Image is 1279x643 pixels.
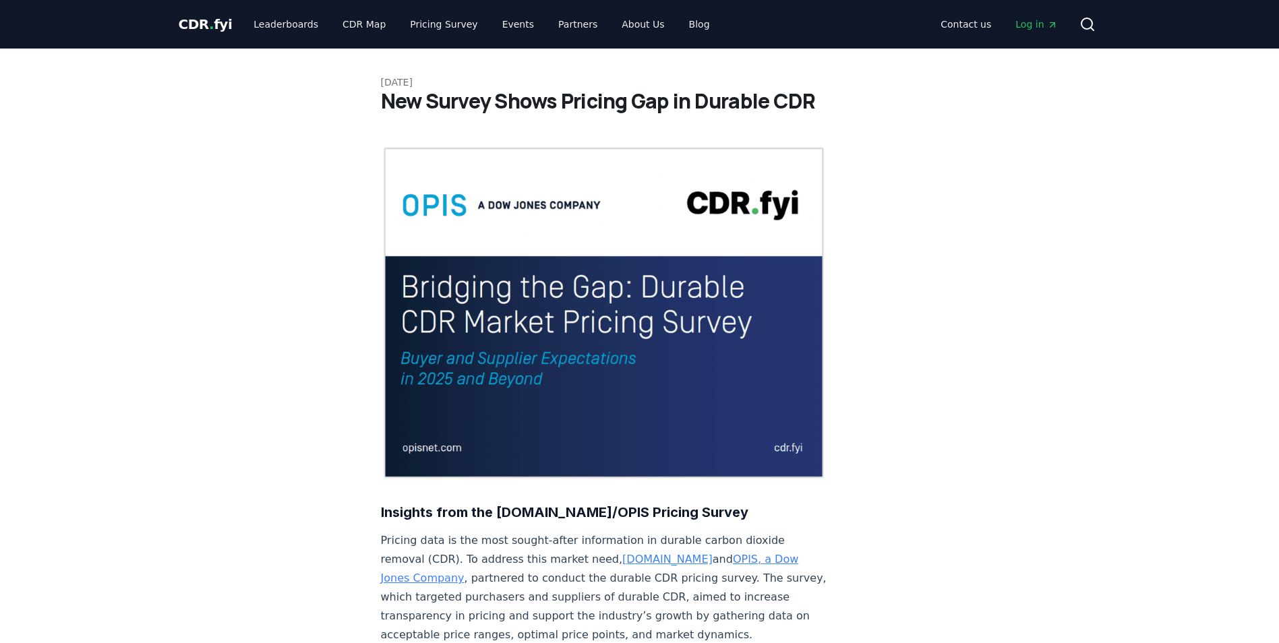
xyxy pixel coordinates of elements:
[243,12,720,36] nav: Main
[332,12,396,36] a: CDR Map
[381,89,899,113] h1: New Survey Shows Pricing Gap in Durable CDR
[678,12,721,36] a: Blog
[547,12,608,36] a: Partners
[381,146,827,480] img: blog post image
[209,16,214,32] span: .
[243,12,329,36] a: Leaderboards
[179,15,233,34] a: CDR.fyi
[179,16,233,32] span: CDR fyi
[1005,12,1068,36] a: Log in
[622,553,713,565] a: [DOMAIN_NAME]
[1015,18,1057,31] span: Log in
[930,12,1068,36] nav: Main
[399,12,488,36] a: Pricing Survey
[611,12,675,36] a: About Us
[381,504,748,520] strong: Insights from the [DOMAIN_NAME]/OPIS Pricing Survey
[381,75,899,89] p: [DATE]
[492,12,545,36] a: Events
[930,12,1002,36] a: Contact us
